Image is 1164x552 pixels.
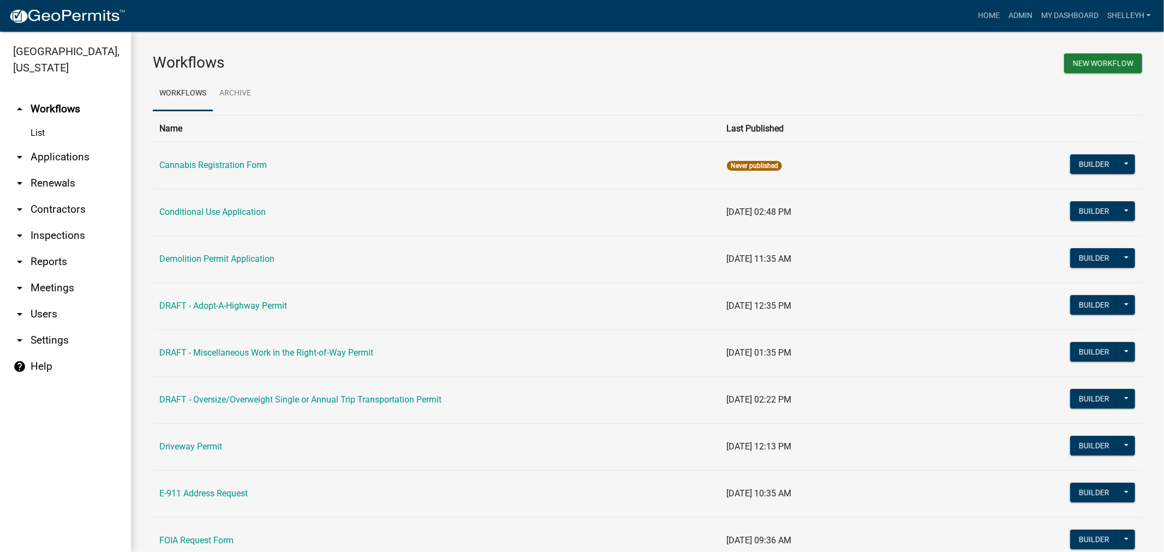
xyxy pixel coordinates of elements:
i: help [13,360,26,373]
button: Builder [1070,248,1118,268]
button: Builder [1070,530,1118,549]
a: Cannabis Registration Form [159,160,267,170]
a: Conditional Use Application [159,207,266,217]
a: shelleyh [1103,5,1155,26]
button: Builder [1070,201,1118,221]
span: [DATE] 12:13 PM [727,441,792,452]
span: [DATE] 10:35 AM [727,488,792,499]
span: [DATE] 01:35 PM [727,347,792,358]
button: Builder [1070,342,1118,362]
i: arrow_drop_down [13,151,26,164]
h3: Workflows [153,53,640,72]
button: Builder [1070,389,1118,409]
a: Workflows [153,76,213,111]
a: Driveway Permit [159,441,222,452]
button: Builder [1070,483,1118,502]
a: Admin [1004,5,1037,26]
span: [DATE] 09:36 AM [727,535,792,545]
span: [DATE] 02:48 PM [727,207,792,217]
i: arrow_drop_down [13,229,26,242]
span: [DATE] 11:35 AM [727,254,792,264]
a: DRAFT - Oversize/Overweight Single or Annual Trip Transportation Permit [159,394,441,405]
span: [DATE] 02:22 PM [727,394,792,405]
th: Last Published [720,115,990,142]
i: arrow_drop_down [13,203,26,216]
th: Name [153,115,720,142]
i: arrow_drop_down [13,177,26,190]
a: My Dashboard [1037,5,1103,26]
button: New Workflow [1064,53,1142,73]
a: Archive [213,76,258,111]
i: arrow_drop_down [13,334,26,347]
a: E-911 Address Request [159,488,248,499]
button: Builder [1070,436,1118,455]
i: arrow_drop_down [13,281,26,295]
a: Demolition Permit Application [159,254,274,264]
i: arrow_drop_down [13,255,26,268]
a: Home [974,5,1004,26]
i: arrow_drop_up [13,103,26,116]
span: Never published [727,161,782,171]
span: [DATE] 12:35 PM [727,301,792,311]
button: Builder [1070,154,1118,174]
a: FOIA Request Form [159,535,234,545]
button: Builder [1070,295,1118,315]
a: DRAFT - Miscellaneous Work in the Right-of-Way Permit [159,347,373,358]
a: DRAFT - Adopt-A-Highway Permit [159,301,287,311]
i: arrow_drop_down [13,308,26,321]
